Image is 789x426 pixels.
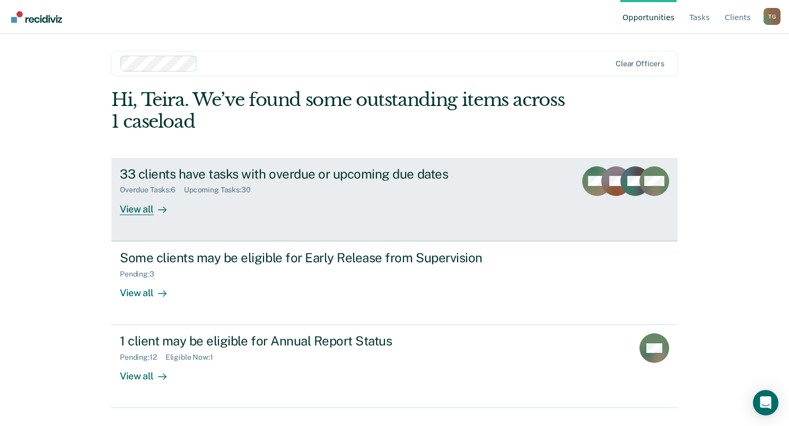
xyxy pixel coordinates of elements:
div: 1 client may be eligible for Annual Report Status [120,333,492,349]
a: Some clients may be eligible for Early Release from SupervisionPending:3View all [111,241,678,325]
a: 1 client may be eligible for Annual Report StatusPending:12Eligible Now:1View all [111,325,678,408]
img: Recidiviz [11,11,62,23]
div: Upcoming Tasks : 30 [184,185,259,194]
div: View all [120,278,179,299]
div: Pending : 3 [120,270,163,279]
div: Overdue Tasks : 6 [120,185,184,194]
div: Pending : 12 [120,353,165,362]
div: Clear officers [616,59,664,68]
div: 33 clients have tasks with overdue or upcoming due dates [120,166,492,182]
div: Hi, Teira. We’ve found some outstanding items across 1 caseload [111,89,564,132]
a: 33 clients have tasks with overdue or upcoming due datesOverdue Tasks:6Upcoming Tasks:30View all [111,158,678,241]
button: Profile dropdown button [764,8,781,25]
div: Open Intercom Messenger [753,390,778,415]
div: T G [764,8,781,25]
div: View all [120,194,179,215]
div: Eligible Now : 1 [165,353,222,362]
div: Some clients may be eligible for Early Release from Supervision [120,250,492,265]
div: View all [120,362,179,383]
